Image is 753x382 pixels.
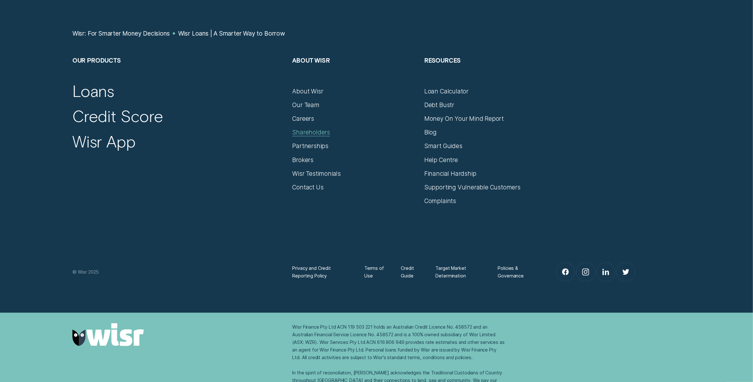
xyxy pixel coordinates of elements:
a: Facebook [556,263,575,281]
a: Instagram [576,263,595,281]
a: Credit Score [72,106,163,126]
a: Money On Your Mind Report [424,115,504,122]
a: Wisr Testimonials [292,170,341,177]
h2: Resources [424,56,549,87]
a: Financial Hardship [424,170,476,177]
a: Target Market Determination [436,264,484,280]
a: Policies & Governance [498,264,535,280]
a: Loan Calculator [424,87,468,95]
a: Supporting Vulnerable Customers [424,183,521,191]
a: Contact Us [292,183,323,191]
img: Wisr [72,323,144,346]
a: Wisr: For Smarter Money Decisions [72,30,170,37]
a: Smart Guides [424,142,462,150]
a: Twitter [617,263,635,281]
a: Wisr App [72,131,136,151]
a: Complaints [424,197,456,205]
a: Brokers [292,156,313,164]
a: About Wisr [292,87,323,95]
a: Debt Bustr [424,101,454,109]
a: LinkedIn [597,263,615,281]
a: Loans [72,81,114,100]
h2: About Wisr [292,56,417,87]
a: Wisr Loans | A Smarter Way to Borrow [178,30,285,37]
h2: Our Products [72,56,285,87]
a: Shareholders [292,128,330,136]
a: Credit Guide [401,264,422,280]
div: © Wisr 2025 [69,268,289,276]
a: Help Centre [424,156,458,164]
a: Terms of Use [364,264,387,280]
a: Our Team [292,101,319,109]
a: Blog [424,128,437,136]
a: Partnerships [292,142,328,150]
a: Privacy and Credit Reporting Policy [292,264,350,280]
a: Careers [292,115,314,122]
